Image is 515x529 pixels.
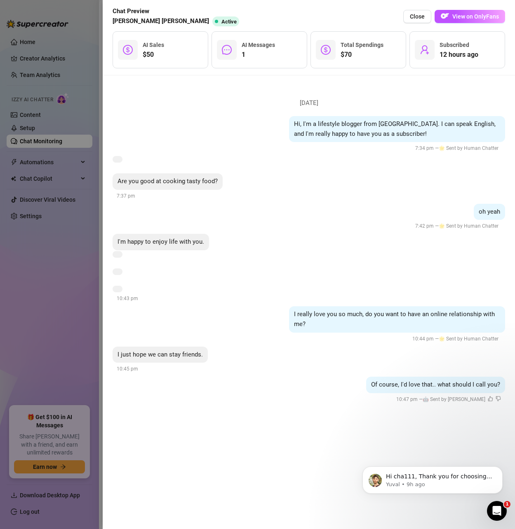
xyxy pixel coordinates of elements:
[117,366,138,372] span: 10:45 pm
[341,50,383,60] span: $70
[118,177,218,185] span: Are you good at cooking tasty food?
[113,7,242,16] span: Chat Preview
[321,45,331,55] span: dollar
[294,98,325,108] span: [DATE]
[396,396,501,402] span: 10:47 pm —
[242,50,275,60] span: 1
[441,12,449,20] img: OF
[496,396,501,401] span: dislike
[479,208,500,215] span: oh yeah
[36,32,142,39] p: Message from Yuval, sent 9h ago
[118,238,204,245] span: I'm happy to enjoy life with you.
[123,45,133,55] span: dollar
[294,120,496,137] span: Hi, I'm a lifestyle blogger from [GEOGRAPHIC_DATA]. I can speak English, and I'm really happy to ...
[487,501,507,521] iframe: Intercom live chat
[36,24,142,145] span: Hi cha111, Thank you for choosing Supercreator to help grow your account! You'll be charged accor...
[415,145,501,151] span: 7:34 pm —
[403,10,431,23] button: Close
[371,381,500,388] span: Of course, I'd love that.. what should I call you?
[143,50,164,60] span: $50
[350,449,515,507] iframe: Intercom notifications message
[113,16,209,26] span: [PERSON_NAME] [PERSON_NAME]
[242,42,275,48] span: AI Messages
[415,223,501,229] span: 7:42 pm —
[412,336,501,342] span: 10:44 pm —
[117,296,138,301] span: 10:43 pm
[452,13,499,20] span: View on OnlyFans
[439,145,499,151] span: 🌟 Sent by Human Chatter
[294,310,495,328] span: I really love you so much, do you want to have an online relationship with me?
[143,42,164,48] span: AI Sales
[504,501,510,508] span: 1
[439,223,499,229] span: 🌟 Sent by Human Chatter
[423,396,485,402] span: 🤖 Sent by [PERSON_NAME]
[440,42,469,48] span: Subscribed
[118,351,203,358] span: I just hope we can stay friends.
[222,45,232,55] span: message
[420,45,430,55] span: user-add
[410,13,425,20] span: Close
[435,10,505,23] button: OFView on OnlyFans
[341,42,383,48] span: Total Spendings
[440,50,478,60] span: 12 hours ago
[221,19,237,25] span: Active
[439,336,499,342] span: 🌟 Sent by Human Chatter
[488,396,493,401] span: like
[117,193,135,199] span: 7:37 pm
